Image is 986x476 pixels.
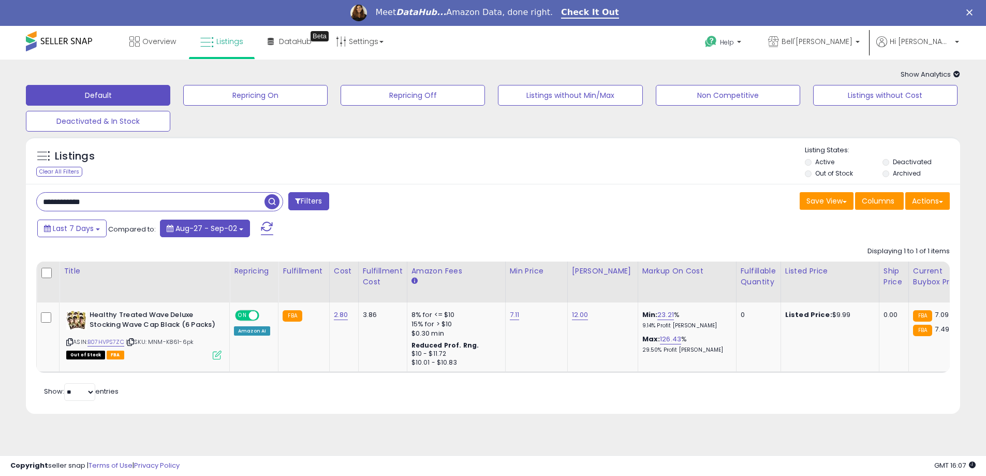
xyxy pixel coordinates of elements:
button: Non Competitive [656,85,800,106]
span: Compared to: [108,224,156,234]
a: 2.80 [334,310,348,320]
span: Columns [862,196,894,206]
div: $9.99 [785,310,871,320]
div: 15% for > $10 [411,320,497,329]
button: Aug-27 - Sep-02 [160,220,250,237]
div: Displaying 1 to 1 of 1 items [867,247,950,256]
div: [PERSON_NAME] [572,266,634,277]
div: Markup on Cost [642,266,732,277]
span: Show: entries [44,386,119,396]
div: Close [966,9,977,16]
th: The percentage added to the cost of goods (COGS) that forms the calculator for Min & Max prices. [638,262,736,302]
p: Listing States: [805,146,960,155]
b: Listed Price: [785,310,832,320]
a: Hi [PERSON_NAME] [876,36,959,60]
span: DataHub [279,36,312,47]
span: Last 7 Days [53,223,94,234]
div: Amazon Fees [411,266,501,277]
b: Healthy Treated Wave Deluxe Stocking Wave Cap Black (6 Packs) [90,310,215,332]
button: Repricing Off [341,85,485,106]
span: Show Analytics [901,69,960,79]
a: Check It Out [561,7,619,19]
button: Repricing On [183,85,328,106]
div: Min Price [510,266,563,277]
a: DataHub [260,26,319,57]
label: Out of Stock [815,169,853,178]
b: Reduced Prof. Rng. [411,341,479,350]
b: Max: [642,334,660,344]
small: FBA [913,310,932,322]
button: Default [26,85,170,106]
div: Fulfillment Cost [363,266,403,287]
div: Cost [334,266,354,277]
span: Bell'[PERSON_NAME] [782,36,852,47]
a: 7.11 [510,310,520,320]
p: 29.50% Profit [PERSON_NAME] [642,347,728,354]
img: 51NygJg8bHL._SL40_.jpg [66,310,87,330]
a: Bell'[PERSON_NAME] [760,26,867,60]
span: OFF [258,311,274,320]
img: Profile image for Georgie [350,5,367,21]
a: Terms of Use [89,460,133,470]
div: % [642,310,728,329]
p: 9.14% Profit [PERSON_NAME] [642,322,728,329]
div: 8% for <= $10 [411,310,497,320]
button: Actions [905,192,950,210]
div: seller snap | | [10,461,180,471]
small: FBA [913,325,932,336]
div: 0 [741,310,773,320]
span: 2025-09-10 16:07 GMT [934,460,976,470]
span: Aug-27 - Sep-02 [175,223,237,234]
label: Deactivated [893,157,932,166]
i: Get Help [704,35,717,48]
div: Fulfillable Quantity [741,266,776,287]
span: Overview [142,36,176,47]
div: Repricing [234,266,274,277]
button: Columns [855,192,904,210]
div: Clear All Filters [36,167,82,177]
div: 3.86 [363,310,399,320]
label: Archived [893,169,921,178]
a: 23.21 [657,310,674,320]
button: Last 7 Days [37,220,107,237]
i: DataHub... [396,7,446,17]
div: Amazon AI [234,326,270,336]
div: 0.00 [884,310,901,320]
a: Settings [328,26,391,57]
div: Tooltip anchor [311,31,329,41]
label: Active [815,157,834,166]
button: Listings without Cost [813,85,958,106]
span: | SKU: MNM-K861-6pk [126,338,194,346]
div: $10 - $11.72 [411,350,497,358]
button: Deactivated & In Stock [26,111,170,132]
div: % [642,335,728,354]
div: Current Buybox Price [913,266,966,287]
div: Fulfillment [283,266,325,277]
span: 7.49 [935,324,949,334]
span: All listings that are currently out of stock and unavailable for purchase on Amazon [66,351,105,359]
div: Listed Price [785,266,875,277]
div: Title [64,266,225,277]
button: Listings without Min/Max [498,85,642,106]
a: Listings [193,26,251,57]
span: ON [236,311,249,320]
span: Help [720,38,734,47]
strong: Copyright [10,460,48,470]
a: B07HVPS7ZC [87,338,124,347]
small: Amazon Fees. [411,277,418,286]
h5: Listings [55,149,95,164]
a: Privacy Policy [134,460,180,470]
a: 12.00 [572,310,588,320]
span: FBA [107,351,124,359]
button: Save View [800,192,853,210]
small: FBA [283,310,302,322]
div: $10.01 - $10.83 [411,358,497,367]
span: Listings [216,36,243,47]
a: 126.43 [660,334,681,344]
span: 7.09 [935,310,949,320]
div: ASIN: [66,310,222,358]
a: Help [697,27,752,60]
div: Ship Price [884,266,904,287]
button: Filters [288,192,329,210]
b: Min: [642,310,658,320]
